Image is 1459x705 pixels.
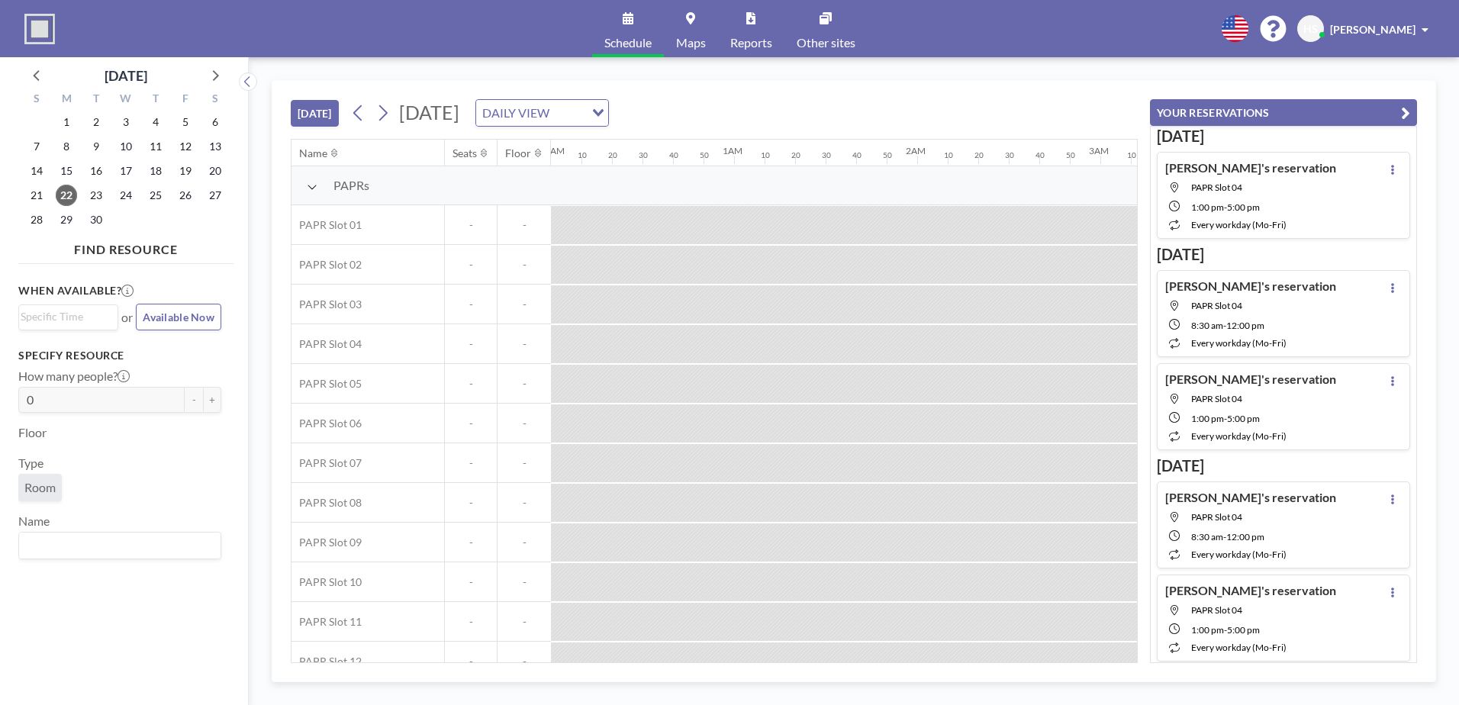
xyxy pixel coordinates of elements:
[852,150,862,160] div: 40
[797,37,855,49] span: Other sites
[1191,201,1224,213] span: 1:00 PM
[185,387,203,413] button: -
[554,103,583,123] input: Search for option
[1191,413,1224,424] span: 1:00 PM
[170,90,200,110] div: F
[453,146,477,160] div: Seats
[333,178,369,193] span: PAPRs
[26,136,47,157] span: Sunday, September 7, 2025
[115,185,137,206] span: Wednesday, September 24, 2025
[1191,393,1242,404] span: PAPR Slot 04
[1224,413,1227,424] span: -
[136,304,221,330] button: Available Now
[205,185,226,206] span: Saturday, September 27, 2025
[291,536,362,549] span: PAPR Slot 09
[24,14,55,44] img: organization-logo
[1165,372,1336,387] h4: [PERSON_NAME]'s reservation
[105,65,147,86] div: [DATE]
[791,150,800,160] div: 20
[445,417,497,430] span: -
[1191,430,1287,442] span: every workday (Mo-Fri)
[1089,145,1109,156] div: 3AM
[1191,531,1223,542] span: 8:30 AM
[608,150,617,160] div: 20
[82,90,111,110] div: T
[18,349,221,362] h3: Specify resource
[291,337,362,351] span: PAPR Slot 04
[111,90,141,110] div: W
[115,160,137,182] span: Wednesday, September 17, 2025
[1191,511,1242,523] span: PAPR Slot 04
[18,369,130,384] label: How many people?
[1223,531,1226,542] span: -
[944,150,953,160] div: 10
[1191,624,1224,636] span: 1:00 PM
[445,377,497,391] span: -
[19,305,118,328] div: Search for option
[730,37,772,49] span: Reports
[539,145,565,156] div: 12AM
[498,536,551,549] span: -
[445,575,497,589] span: -
[56,160,77,182] span: Monday, September 15, 2025
[1226,320,1264,331] span: 12:00 PM
[445,218,497,232] span: -
[22,90,52,110] div: S
[1005,150,1014,160] div: 30
[175,185,196,206] span: Friday, September 26, 2025
[445,536,497,549] span: -
[700,150,709,160] div: 50
[1191,337,1287,349] span: every workday (Mo-Fri)
[1035,150,1045,160] div: 40
[883,150,892,160] div: 50
[145,185,166,206] span: Thursday, September 25, 2025
[445,496,497,510] span: -
[498,337,551,351] span: -
[26,209,47,230] span: Sunday, September 28, 2025
[56,111,77,133] span: Monday, September 1, 2025
[18,425,47,440] label: Floor
[145,160,166,182] span: Thursday, September 18, 2025
[291,417,362,430] span: PAPR Slot 06
[1157,456,1410,475] h3: [DATE]
[291,100,339,127] button: [DATE]
[140,90,170,110] div: T
[1127,150,1136,160] div: 10
[498,417,551,430] span: -
[669,150,678,160] div: 40
[498,496,551,510] span: -
[445,655,497,668] span: -
[1165,278,1336,294] h4: [PERSON_NAME]'s reservation
[761,150,770,160] div: 10
[906,145,926,156] div: 2AM
[1165,583,1336,598] h4: [PERSON_NAME]'s reservation
[291,258,362,272] span: PAPR Slot 02
[175,136,196,157] span: Friday, September 12, 2025
[143,311,214,324] span: Available Now
[19,533,221,559] div: Search for option
[205,111,226,133] span: Saturday, September 6, 2025
[52,90,82,110] div: M
[1226,531,1264,542] span: 12:00 PM
[676,37,706,49] span: Maps
[445,298,497,311] span: -
[145,136,166,157] span: Thursday, September 11, 2025
[1191,219,1287,230] span: every workday (Mo-Fri)
[121,310,133,325] span: or
[1165,160,1336,175] h4: [PERSON_NAME]'s reservation
[291,615,362,629] span: PAPR Slot 11
[85,111,107,133] span: Tuesday, September 2, 2025
[476,100,608,126] div: Search for option
[21,536,212,555] input: Search for option
[1227,413,1260,424] span: 5:00 PM
[578,150,587,160] div: 10
[1223,320,1226,331] span: -
[56,136,77,157] span: Monday, September 8, 2025
[24,480,56,495] span: Room
[291,456,362,470] span: PAPR Slot 07
[498,298,551,311] span: -
[445,615,497,629] span: -
[974,150,984,160] div: 20
[205,136,226,157] span: Saturday, September 13, 2025
[1157,245,1410,264] h3: [DATE]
